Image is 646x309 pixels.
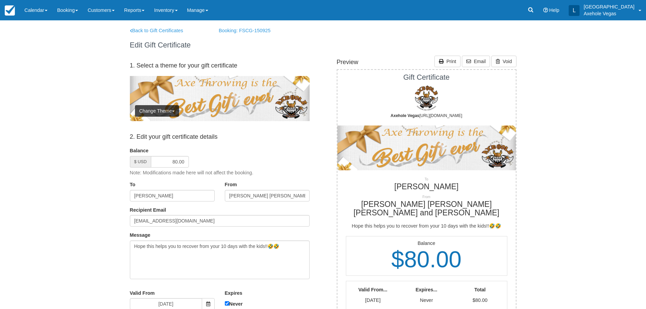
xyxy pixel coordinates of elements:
[214,27,303,34] a: Booking: FSCG-150925
[135,105,179,117] button: Change Theme
[332,200,521,217] h2: [PERSON_NAME] [PERSON_NAME] [PERSON_NAME] and [PERSON_NAME]
[584,3,634,10] p: [GEOGRAPHIC_DATA]
[391,113,462,118] span: [URL][DOMAIN_NAME]
[346,297,400,304] p: [DATE]
[413,85,440,112] img: logo
[569,5,580,16] div: L
[225,300,310,308] label: Never
[125,27,214,34] a: Back to Gift Certificates
[130,215,310,227] input: Email
[584,10,634,17] p: Axehole Vegas
[399,297,453,304] p: Never
[130,134,310,140] h4: 2. Edit your gift certificate details
[332,73,521,81] h1: Gift Certificate
[332,195,521,199] p: From
[130,240,310,279] textarea: Hope this helps you to recover from your 10 days with the kids!!🤣🤣
[332,177,521,182] p: To
[130,290,155,297] label: Valid From
[415,287,437,292] strong: Expires...
[474,287,486,292] strong: Total
[5,5,15,16] img: checkfront-main-nav-mini-logo.png
[225,190,310,201] input: Name
[543,8,548,13] i: Help
[337,125,516,170] img: Lgc_settings_theme-3
[130,181,147,188] label: To
[130,62,310,69] h4: 1. Select a theme for your gift certificate
[337,59,358,66] h4: Preview
[130,147,149,154] label: Balance
[125,41,313,49] h1: Edit Gift Certificate
[337,217,516,236] div: Hope this helps you to recover from your 10 days with the kids!!🤣🤣
[346,247,507,272] h1: $80.00
[391,113,419,118] strong: Axehole Vegas
[130,232,151,239] label: Message
[134,159,147,164] small: $ USD
[549,7,560,13] span: Help
[225,181,242,188] label: From
[151,156,189,168] input: 0.00
[358,287,388,292] strong: Valid From...
[130,76,310,121] img: Lgc_settings_theme-3
[130,190,215,201] input: Name
[462,56,490,67] a: Email
[130,169,254,176] p: Note: Modifications made here will not affect the booking.
[332,182,521,191] h2: [PERSON_NAME]
[434,56,461,67] a: Print
[346,240,507,247] p: Balance
[491,56,516,67] a: Void
[453,297,507,304] p: $80.00
[130,207,166,214] label: Recipient Email
[225,290,242,297] label: Expires
[225,301,229,306] input: Never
